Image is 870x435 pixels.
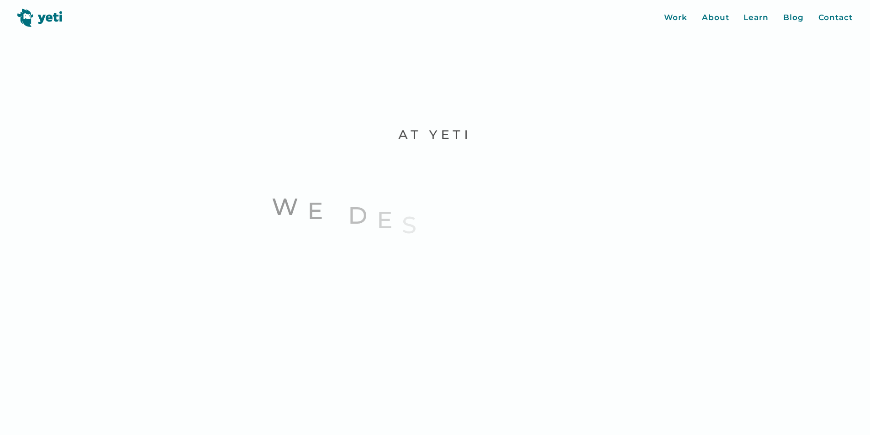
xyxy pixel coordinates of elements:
[702,12,729,24] a: About
[818,12,853,24] a: Contact
[17,9,63,27] img: Yeti logo
[783,12,804,24] a: Blog
[230,126,641,143] p: At Yeti
[743,12,769,24] a: Learn
[664,12,687,24] a: Work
